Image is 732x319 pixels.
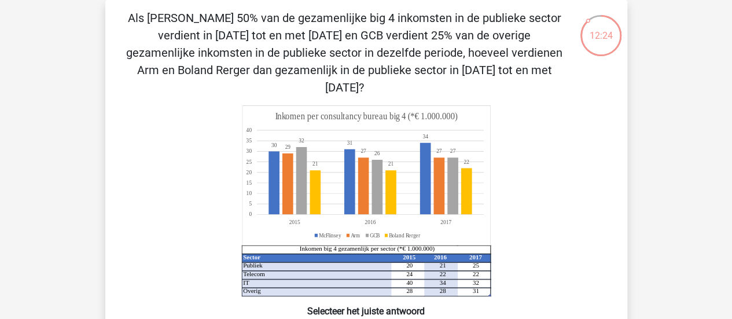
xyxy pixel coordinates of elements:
tspan: 31 [347,140,352,146]
tspan: 28 [406,287,413,294]
tspan: 29 [285,144,290,151]
tspan: 20 [246,168,252,175]
tspan: 2727 [361,148,442,155]
h6: Selecteer het juiste antwoord [124,296,609,317]
tspan: 0 [249,211,252,218]
tspan: Inkomen big 4 gezamenlijk per sector (*€ 1.000.000) [299,245,435,252]
tspan: 2015 [403,254,415,261]
tspan: 32 [299,137,304,144]
tspan: McFlinsey [319,232,341,239]
tspan: 2121 [312,160,393,167]
tspan: 21 [439,262,446,269]
tspan: 22 [464,158,469,165]
tspan: IT [243,279,249,286]
tspan: 30 [246,148,252,155]
tspan: 22 [439,270,446,277]
tspan: 10 [246,190,252,197]
tspan: Publiek [243,262,263,269]
tspan: 22 [472,270,479,277]
tspan: 35 [246,137,252,144]
tspan: 32 [472,279,479,286]
tspan: 34 [422,133,428,140]
tspan: Telecom [243,270,265,277]
tspan: GCB [370,232,380,239]
tspan: 40 [406,279,413,286]
tspan: 30 [271,141,277,148]
tspan: 15 [246,179,252,186]
tspan: 40 [246,127,252,134]
tspan: 27 [450,148,455,155]
tspan: Sector [243,254,260,261]
tspan: 20 [406,262,413,269]
tspan: 201520162017 [289,219,451,226]
tspan: Arm [351,232,360,239]
tspan: 2017 [469,254,481,261]
tspan: 25 [472,262,479,269]
tspan: 25 [246,158,252,165]
tspan: Overig [243,287,261,294]
p: Als [PERSON_NAME] 50% van de gezamenlijke big 4 inkomsten in de publieke sector verdient in [DATE... [124,9,565,96]
tspan: 24 [406,270,413,277]
tspan: 34 [439,279,446,286]
tspan: Inkomen per consultancy bureau big 4 (*€ 1.000.000) [275,111,457,122]
tspan: 28 [439,287,446,294]
tspan: 26 [374,150,380,157]
tspan: 5 [249,200,252,207]
tspan: 31 [472,287,479,294]
tspan: Boland Rerger [389,232,421,239]
div: 12:24 [579,14,623,43]
tspan: 2016 [433,254,446,261]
